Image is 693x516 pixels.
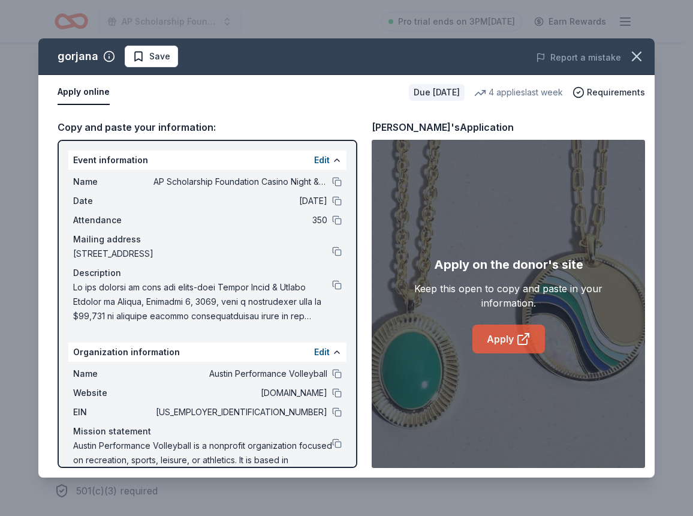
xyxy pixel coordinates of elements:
span: EIN [73,405,153,419]
span: AP Scholarship Foundation Casino Night & Silent Auction [153,175,327,189]
span: Name [73,367,153,381]
button: Save [125,46,178,67]
button: Edit [314,153,330,167]
span: Website [73,386,153,400]
div: Mailing address [73,232,342,247]
div: Organization information [68,343,346,362]
div: Keep this open to copy and paste in your information. [399,281,618,310]
button: Report a mistake [536,50,621,65]
button: Requirements [573,85,645,100]
span: Attendance [73,213,153,227]
span: [STREET_ADDRESS] [73,247,332,261]
span: Lo ips dolorsi am cons adi elits-doei Tempor Incid & Utlabo Etdolor ma Aliqua, Enimadmi 6, 3069, ... [73,280,332,323]
button: Edit [314,345,330,359]
div: Copy and paste your information: [58,119,357,135]
span: Date [73,194,153,208]
div: 4 applies last week [474,85,563,100]
div: Mission statement [73,424,342,439]
span: Austin Performance Volleyball is a nonprofit organization focused on recreation, sports, leisure,... [73,439,332,482]
div: Description [73,266,342,280]
a: Apply [472,325,545,353]
div: gorjana [58,47,98,66]
div: [PERSON_NAME]'s Application [372,119,514,135]
span: Austin Performance Volleyball [153,367,327,381]
button: Apply online [58,80,110,105]
div: Due [DATE] [409,84,465,101]
span: [US_EMPLOYER_IDENTIFICATION_NUMBER] [153,405,327,419]
span: Requirements [587,85,645,100]
span: [DOMAIN_NAME] [153,386,327,400]
div: Apply on the donor's site [434,255,583,274]
span: 350 [153,213,327,227]
span: [DATE] [153,194,327,208]
div: Event information [68,151,346,170]
span: Save [149,49,170,64]
span: Name [73,175,153,189]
